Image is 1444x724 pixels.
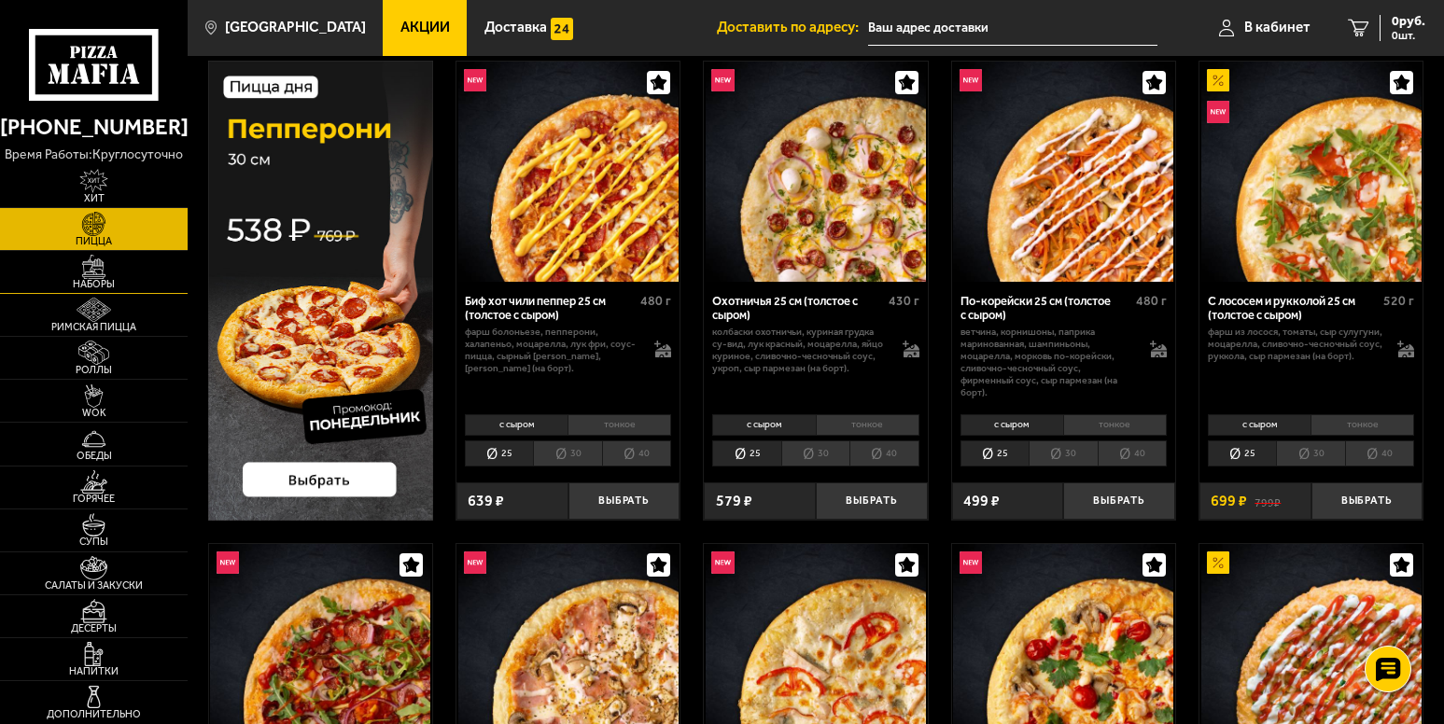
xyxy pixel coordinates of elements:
li: с сыром [465,414,568,436]
img: Акционный [1207,551,1229,574]
span: 0 шт. [1392,30,1425,41]
li: тонкое [568,414,671,436]
img: Новинка [711,69,734,91]
li: тонкое [816,414,919,436]
s: 799 ₽ [1255,494,1281,508]
span: 699 ₽ [1211,494,1247,508]
span: Доставить по адресу: [717,21,868,35]
img: Охотничья 25 см (толстое с сыром) [706,62,926,282]
img: Акционный [1207,69,1229,91]
img: Новинка [217,551,239,574]
a: НовинкаПо-корейски 25 см (толстое с сыром) [952,62,1175,282]
span: 499 ₽ [963,494,1000,508]
li: тонкое [1063,414,1167,436]
img: По-корейски 25 см (толстое с сыром) [953,62,1173,282]
span: В кабинет [1244,21,1311,35]
button: Выбрать [1063,482,1175,519]
span: Санкт-Петербург, Среднерогатская улица, 16к2 [868,11,1157,46]
li: с сыром [1208,414,1311,436]
p: колбаски охотничьи, куриная грудка су-вид, лук красный, моцарелла, яйцо куриное, сливочно-чесночн... [712,327,887,375]
img: С лососем и рукколой 25 см (толстое с сыром) [1201,62,1422,282]
li: 30 [533,440,601,466]
button: Выбрать [568,482,680,519]
span: 480 г [1136,293,1167,309]
img: Новинка [1207,101,1229,123]
span: 639 ₽ [468,494,504,508]
p: фарш болоньезе, пепперони, халапеньо, моцарелла, лук фри, соус-пицца, сырный [PERSON_NAME], [PERS... [465,327,639,375]
img: Биф хот чили пеппер 25 см (толстое с сыром) [458,62,679,282]
li: 25 [960,440,1029,466]
img: Новинка [711,551,734,574]
img: Новинка [464,69,486,91]
li: 25 [465,440,533,466]
span: 0 руб. [1392,15,1425,28]
p: ветчина, корнишоны, паприка маринованная, шампиньоны, моцарелла, морковь по-корейски, сливочно-че... [960,327,1135,398]
span: 480 г [640,293,671,309]
li: 40 [849,440,918,466]
span: Акции [400,21,450,35]
li: 25 [1208,440,1276,466]
li: с сыром [712,414,815,436]
li: 30 [781,440,849,466]
span: 579 ₽ [716,494,752,508]
a: НовинкаБиф хот чили пеппер 25 см (толстое с сыром) [456,62,680,282]
button: Выбрать [816,482,928,519]
div: С лососем и рукколой 25 см (толстое с сыром) [1208,294,1379,323]
li: 40 [1098,440,1167,466]
img: Новинка [960,551,982,574]
img: Новинка [960,69,982,91]
div: Биф хот чили пеппер 25 см (толстое с сыром) [465,294,636,323]
li: 30 [1276,440,1344,466]
img: 15daf4d41897b9f0e9f617042186c801.svg [551,18,573,40]
button: Выбрать [1311,482,1423,519]
span: Доставка [484,21,547,35]
li: 25 [712,440,780,466]
img: Новинка [464,551,486,574]
input: Ваш адрес доставки [868,11,1157,46]
div: По-корейски 25 см (толстое с сыром) [960,294,1131,323]
span: 430 г [889,293,919,309]
li: тонкое [1311,414,1414,436]
div: Охотничья 25 см (толстое с сыром) [712,294,883,323]
span: [GEOGRAPHIC_DATA] [225,21,366,35]
li: 40 [1345,440,1414,466]
p: фарш из лосося, томаты, сыр сулугуни, моцарелла, сливочно-чесночный соус, руккола, сыр пармезан (... [1208,327,1382,363]
a: АкционныйНовинкаС лососем и рукколой 25 см (толстое с сыром) [1199,62,1423,282]
li: 30 [1029,440,1097,466]
span: 520 г [1383,293,1414,309]
li: с сыром [960,414,1063,436]
a: НовинкаОхотничья 25 см (толстое с сыром) [704,62,927,282]
li: 40 [602,440,671,466]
